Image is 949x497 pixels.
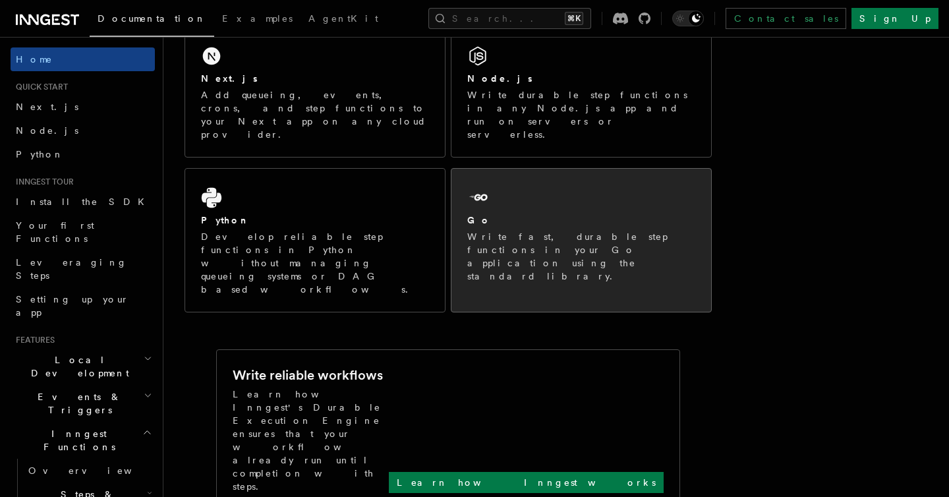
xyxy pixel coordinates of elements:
[11,385,155,422] button: Events & Triggers
[565,12,583,25] kbd: ⌘K
[11,335,55,345] span: Features
[222,13,293,24] span: Examples
[16,53,53,66] span: Home
[11,422,155,459] button: Inngest Functions
[11,142,155,166] a: Python
[11,47,155,71] a: Home
[23,459,155,482] a: Overview
[90,4,214,37] a: Documentation
[467,214,491,227] h2: Go
[16,220,94,244] span: Your first Functions
[16,294,129,318] span: Setting up your app
[851,8,938,29] a: Sign Up
[11,250,155,287] a: Leveraging Steps
[185,26,446,158] a: Next.jsAdd queueing, events, crons, and step functions to your Next app on any cloud provider.
[214,4,301,36] a: Examples
[11,82,68,92] span: Quick start
[11,177,74,187] span: Inngest tour
[11,190,155,214] a: Install the SDK
[308,13,378,24] span: AgentKit
[672,11,704,26] button: Toggle dark mode
[451,168,712,312] a: GoWrite fast, durable step functions in your Go application using the standard library.
[233,388,389,493] p: Learn how Inngest's Durable Execution Engine ensures that your workflow already run until complet...
[185,168,446,312] a: PythonDevelop reliable step functions in Python without managing queueing systems or DAG based wo...
[428,8,591,29] button: Search...⌘K
[16,257,127,281] span: Leveraging Steps
[11,348,155,385] button: Local Development
[467,88,695,141] p: Write durable step functions in any Node.js app and run on servers or serverless.
[467,72,532,85] h2: Node.js
[16,149,64,160] span: Python
[11,214,155,250] a: Your first Functions
[11,95,155,119] a: Next.js
[301,4,386,36] a: AgentKit
[11,427,142,453] span: Inngest Functions
[98,13,206,24] span: Documentation
[11,119,155,142] a: Node.js
[16,125,78,136] span: Node.js
[11,287,155,324] a: Setting up your app
[726,8,846,29] a: Contact sales
[451,26,712,158] a: Node.jsWrite durable step functions in any Node.js app and run on servers or serverless.
[467,230,695,283] p: Write fast, durable step functions in your Go application using the standard library.
[28,465,164,476] span: Overview
[16,102,78,112] span: Next.js
[11,390,144,417] span: Events & Triggers
[233,366,383,384] h2: Write reliable workflows
[201,88,429,141] p: Add queueing, events, crons, and step functions to your Next app on any cloud provider.
[397,476,656,489] p: Learn how Inngest works
[201,230,429,296] p: Develop reliable step functions in Python without managing queueing systems or DAG based workflows.
[201,72,258,85] h2: Next.js
[16,196,152,207] span: Install the SDK
[201,214,250,227] h2: Python
[11,353,144,380] span: Local Development
[389,472,664,493] a: Learn how Inngest works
